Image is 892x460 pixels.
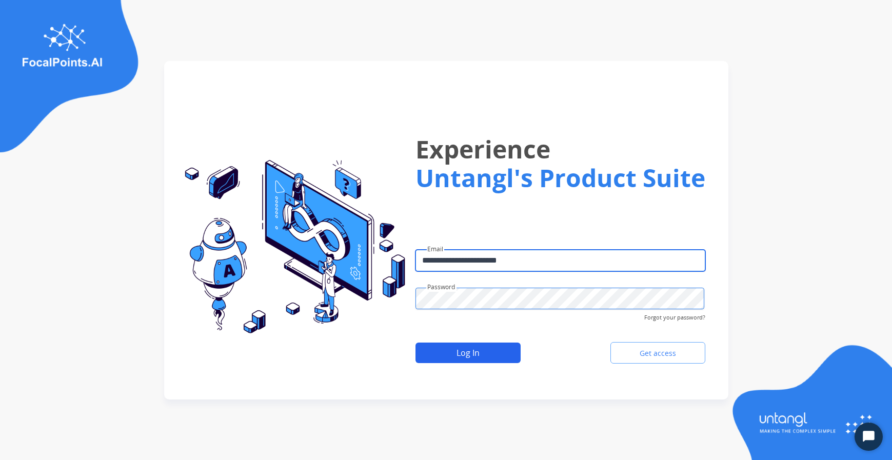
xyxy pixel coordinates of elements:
button: Start Chat [855,423,883,451]
h1: Experience [415,127,705,172]
img: login-img [728,344,892,460]
h1: Untangl's Product Suite [415,164,705,192]
span: Forgot your password? [644,309,705,322]
svg: Open Chat [862,430,876,444]
button: Log In [415,343,521,363]
label: Email [427,245,443,254]
span: Get access [631,348,684,358]
label: Password [427,283,455,292]
img: login-img [176,160,405,334]
a: Get access [610,342,705,364]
